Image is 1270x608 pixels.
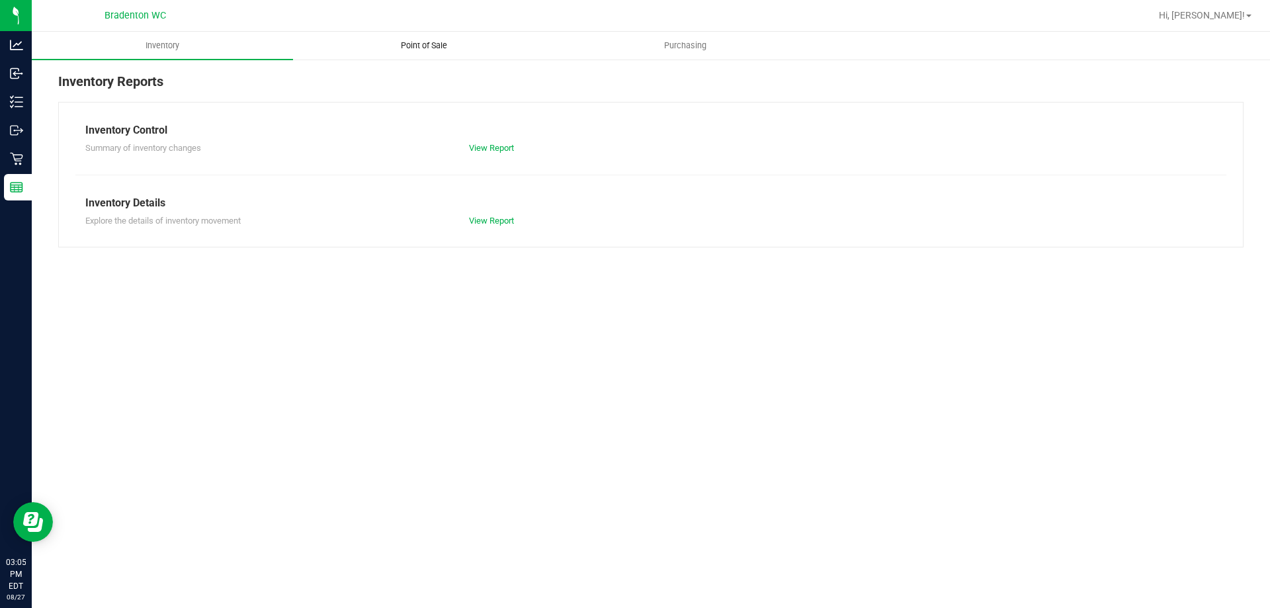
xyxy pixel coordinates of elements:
p: 03:05 PM EDT [6,556,26,592]
inline-svg: Outbound [10,124,23,137]
p: 08/27 [6,592,26,602]
span: Inventory [128,40,197,52]
span: Explore the details of inventory movement [85,216,241,226]
a: Purchasing [554,32,816,60]
inline-svg: Analytics [10,38,23,52]
span: Hi, [PERSON_NAME]! [1159,10,1245,21]
span: Purchasing [646,40,724,52]
inline-svg: Inbound [10,67,23,80]
a: View Report [469,143,514,153]
div: Inventory Details [85,195,1216,211]
span: Summary of inventory changes [85,143,201,153]
span: Point of Sale [383,40,465,52]
inline-svg: Reports [10,181,23,194]
inline-svg: Inventory [10,95,23,109]
inline-svg: Retail [10,152,23,165]
a: Point of Sale [293,32,554,60]
div: Inventory Reports [58,71,1244,102]
iframe: Resource center [13,502,53,542]
span: Bradenton WC [105,10,166,21]
a: View Report [469,216,514,226]
div: Inventory Control [85,122,1216,138]
a: Inventory [32,32,293,60]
